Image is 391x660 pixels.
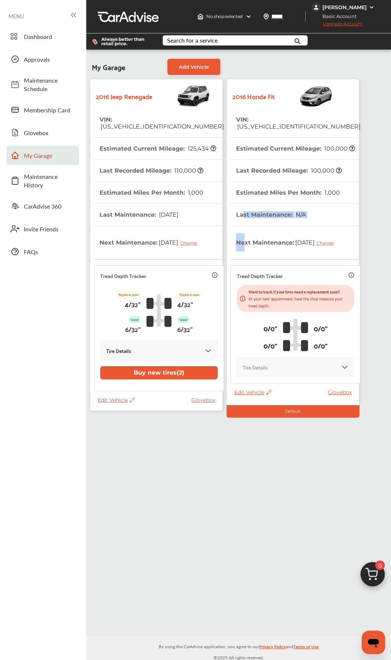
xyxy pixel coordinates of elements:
[24,202,75,210] span: CarAdvise 360
[24,32,75,41] span: Dashboard
[92,39,98,45] img: dollor_label_vector.a70140d1.svg
[158,233,203,252] span: [DATE]
[310,167,342,174] span: 100,000
[152,83,210,109] img: Vehicle
[167,59,220,75] a: Add Vehicle
[7,219,79,238] a: Invite Friends
[100,271,146,280] p: Tread Depth Tracker
[177,298,193,310] p: 4/32"
[24,151,75,160] span: My Garage
[128,315,141,323] p: Good
[187,145,216,152] span: 125,434
[249,288,351,295] p: Want to track if your tires need a replacement soon?
[312,21,362,30] span: Upgrade Account
[92,59,125,75] span: My Garage
[323,189,340,196] span: 1,000
[7,100,79,119] a: Membership Card
[179,64,209,70] span: Add Vehicle
[236,226,339,259] th: Next Maintenance :
[249,295,351,309] p: At your next appointment, have the shop measure your tread depth.
[167,37,218,43] div: Search for a service
[187,189,203,196] span: 1,000
[100,366,218,379] button: Buy new tires(2)
[263,14,269,19] img: location_vector.a44bc228.svg
[316,240,337,246] div: Change
[116,291,141,298] p: Replace soon
[99,160,203,181] th: Last Recorded Mileage :
[227,405,359,418] div: Default
[341,364,348,371] img: KOKaJQAAAABJRU5ErkJggg==
[236,160,342,181] th: Last Recorded Mileage :
[328,389,355,396] a: Glovebox
[198,14,203,19] img: header-home-logo.8d720a4f.svg
[24,172,75,189] span: Maintenance History
[323,145,355,152] span: 100,000
[177,315,189,323] p: Good
[322,4,367,11] div: [PERSON_NAME]
[369,4,374,10] img: WGsFRI8htEPBVLJbROoPRyZpYNWhNONpIPPETTm6eUC0GeLEiAAAAAElFTkSuQmCC
[125,323,141,335] p: 6/32"
[206,14,243,19] span: No shop selected
[177,291,202,298] p: Replace soon
[204,347,212,354] img: KOKaJQAAAABJRU5ErkJggg==
[177,323,193,335] p: 6/32"
[24,106,75,114] span: Membership Card
[7,50,79,69] a: Approvals
[7,242,79,261] a: FAQs
[243,363,268,371] p: Tire Details
[125,298,141,310] p: 4/32"
[232,90,275,102] strong: 2016 Honda Fit
[314,322,327,334] p: 0/0"
[236,138,355,159] th: Estimated Current Mileage :
[24,55,75,64] span: Approvals
[375,560,385,570] span: 0
[312,12,362,20] span: Basic Account
[236,182,340,203] th: Estimated Miles Per Month :
[158,211,178,218] span: [DATE]
[99,226,203,259] th: Next Maintenance :
[99,182,203,203] th: Estimated Miles Per Month :
[283,318,308,351] img: tire_track_logo.b900bcbc.svg
[264,322,277,334] p: 0/0"
[264,340,277,351] p: 0/0"
[7,123,79,142] a: Glovebox
[7,169,79,193] a: Maintenance History
[312,3,321,12] img: jVpblrzwTbfkPYzPPzSLxeg0AAAAASUVORK5CYII=
[236,109,361,137] th: VIN :
[314,340,327,351] p: 0/0"
[173,167,203,174] span: 110,000
[96,90,152,102] strong: 2016 Jeep Renegade
[305,11,306,22] img: header-divider.bc55588e.svg
[98,397,135,403] span: Edit Vehicle
[101,37,151,46] span: Always better than retail price.
[7,146,79,165] a: My Garage
[237,271,283,280] p: Tread Depth Tracker
[99,204,178,226] th: Last Maintenance :
[259,642,286,654] a: Privacy Policy
[355,559,390,594] img: cart_icon.3d0951e8.svg
[146,294,171,327] img: tire_track_logo.b900bcbc.svg
[24,76,75,93] span: Maintenance Schedule
[294,211,306,218] span: N/A
[99,123,224,130] span: [US_VEHICLE_IDENTIFICATION_NUMBER]
[99,109,224,137] th: VIN :
[7,27,79,46] a: Dashboard
[24,248,75,256] span: FAQs
[294,233,339,252] span: [DATE]
[24,225,75,233] span: Invite Friends
[293,642,319,654] a: Terms of Use
[24,129,75,137] span: Glovebox
[7,196,79,216] a: CarAdvise 360
[362,631,385,654] iframe: Button to launch messaging window
[234,389,271,396] span: Edit Vehicle
[236,123,361,130] span: [US_VEHICLE_IDENTIFICATION_NUMBER]
[246,14,251,19] img: header-down-arrow.9dd2ce7d.svg
[106,346,131,355] p: Tire Details
[236,204,306,226] th: Last Maintenance :
[8,13,24,19] span: MENU
[191,397,219,403] a: Glovebox
[275,83,333,109] img: Vehicle
[7,72,79,97] a: Maintenance Schedule
[99,138,216,159] th: Estimated Current Mileage :
[86,642,391,650] p: By using the CarAdvise application, you agree to our and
